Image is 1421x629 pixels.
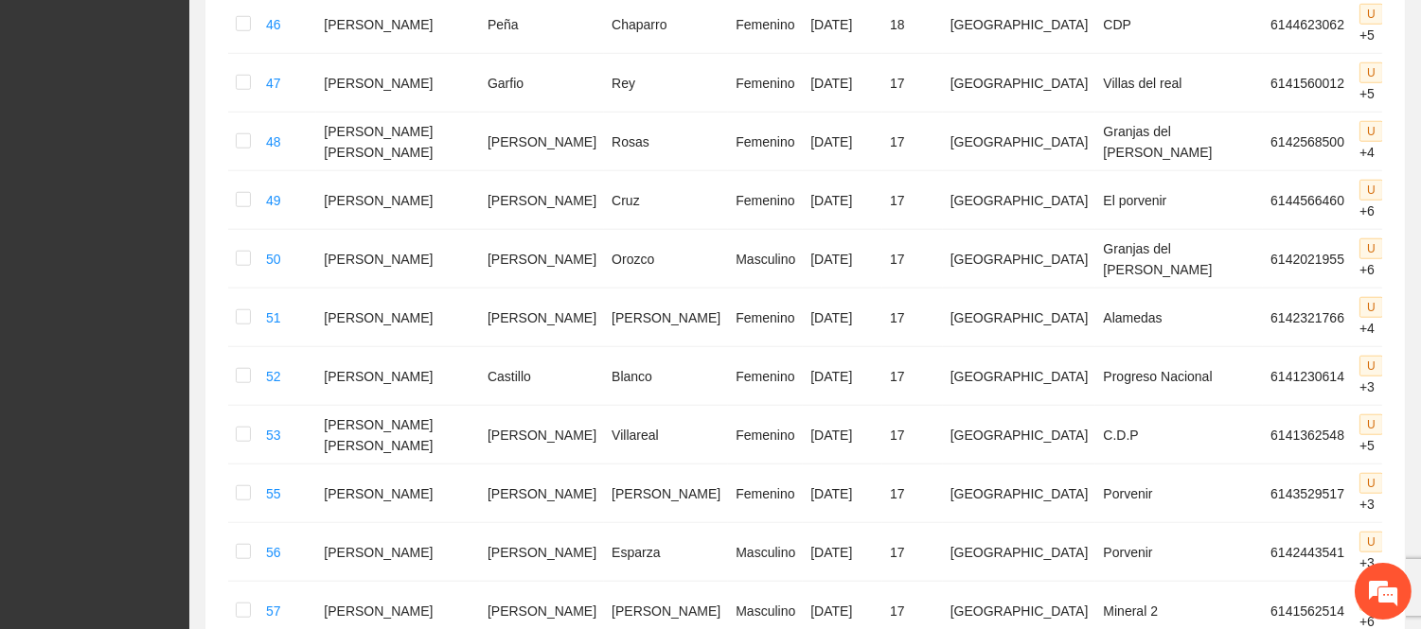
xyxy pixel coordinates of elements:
td: 17 [882,347,943,406]
td: [PERSON_NAME] [480,406,604,464]
td: +4 [1352,113,1421,171]
td: [PERSON_NAME] [316,230,480,288]
td: Femenino [728,347,803,406]
td: [DATE] [803,288,882,347]
td: Masculino [728,523,803,582]
td: Villas del real [1095,54,1263,113]
a: 51 [266,310,281,325]
td: [PERSON_NAME] [316,288,480,347]
td: 6141560012 [1263,54,1352,113]
a: 57 [266,603,281,619]
td: +4 [1352,288,1421,347]
span: U [1359,62,1383,83]
td: [DATE] [803,230,882,288]
td: 6142321766 [1263,288,1352,347]
td: [GEOGRAPHIC_DATA] [943,523,1096,582]
td: Cruz [604,171,728,230]
td: Granjas del [PERSON_NAME] [1095,113,1263,171]
td: C.D.P [1095,406,1263,464]
td: Progreso Nacional [1095,347,1263,406]
a: 53 [266,428,281,443]
td: Femenino [728,288,803,347]
td: Garfio [480,54,604,113]
td: [PERSON_NAME] [480,464,604,523]
td: [GEOGRAPHIC_DATA] [943,54,1096,113]
td: [DATE] [803,464,882,523]
td: El porvenir [1095,171,1263,230]
a: 47 [266,76,281,91]
span: U [1359,414,1383,435]
td: [GEOGRAPHIC_DATA] [943,288,1096,347]
span: U [1359,473,1383,494]
td: Porvenir [1095,523,1263,582]
td: Villareal [604,406,728,464]
td: 6142568500 [1263,113,1352,171]
td: [GEOGRAPHIC_DATA] [943,230,1096,288]
td: [DATE] [803,523,882,582]
td: Femenino [728,464,803,523]
td: [PERSON_NAME] [480,523,604,582]
a: 46 [266,17,281,32]
td: [GEOGRAPHIC_DATA] [943,113,1096,171]
td: 6141230614 [1263,347,1352,406]
td: [PERSON_NAME] [PERSON_NAME] [316,406,480,464]
td: [PERSON_NAME] [604,288,728,347]
a: 48 [266,134,281,149]
div: Chatee con nosotros ahora [98,96,318,121]
td: 6142443541 [1263,523,1352,582]
div: Minimizar ventana de chat en vivo [311,9,356,55]
a: 49 [266,193,281,208]
span: U [1359,238,1383,259]
td: [PERSON_NAME] [316,54,480,113]
td: Rey [604,54,728,113]
a: 52 [266,369,281,384]
td: Femenino [728,406,803,464]
td: Alamedas [1095,288,1263,347]
td: Granjas del [PERSON_NAME] [1095,230,1263,288]
td: +3 [1352,523,1421,582]
td: Esparza [604,523,728,582]
td: [PERSON_NAME] [316,464,480,523]
span: U [1359,532,1383,552]
td: [PERSON_NAME] [604,464,728,523]
td: 6143529517 [1263,464,1352,523]
td: Femenino [728,113,803,171]
td: 6141362548 [1263,406,1352,464]
td: [PERSON_NAME] [480,113,604,171]
td: +6 [1352,171,1421,230]
td: 6144566460 [1263,171,1352,230]
td: [DATE] [803,54,882,113]
td: [DATE] [803,171,882,230]
td: +5 [1352,54,1421,113]
td: [GEOGRAPHIC_DATA] [943,464,1096,523]
td: [PERSON_NAME] [316,171,480,230]
td: 17 [882,464,943,523]
td: 17 [882,113,943,171]
td: [GEOGRAPHIC_DATA] [943,347,1096,406]
td: 17 [882,406,943,464]
td: 17 [882,54,943,113]
td: [DATE] [803,347,882,406]
span: U [1359,180,1383,201]
a: 55 [266,486,281,501]
td: Porvenir [1095,464,1263,523]
td: [PERSON_NAME] [480,288,604,347]
td: [PERSON_NAME] [480,230,604,288]
td: 17 [882,171,943,230]
span: U [1359,121,1383,142]
span: U [1359,356,1383,376]
td: [DATE] [803,406,882,464]
a: 56 [266,545,281,560]
td: [PERSON_NAME] [PERSON_NAME] [316,113,480,171]
td: Blanco [604,347,728,406]
td: [PERSON_NAME] [316,347,480,406]
td: [PERSON_NAME] [480,171,604,230]
td: Castillo [480,347,604,406]
td: +3 [1352,347,1421,406]
td: +6 [1352,230,1421,288]
td: Orozco [604,230,728,288]
td: Femenino [728,171,803,230]
td: 6142021955 [1263,230,1352,288]
td: Femenino [728,54,803,113]
span: U [1359,4,1383,25]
